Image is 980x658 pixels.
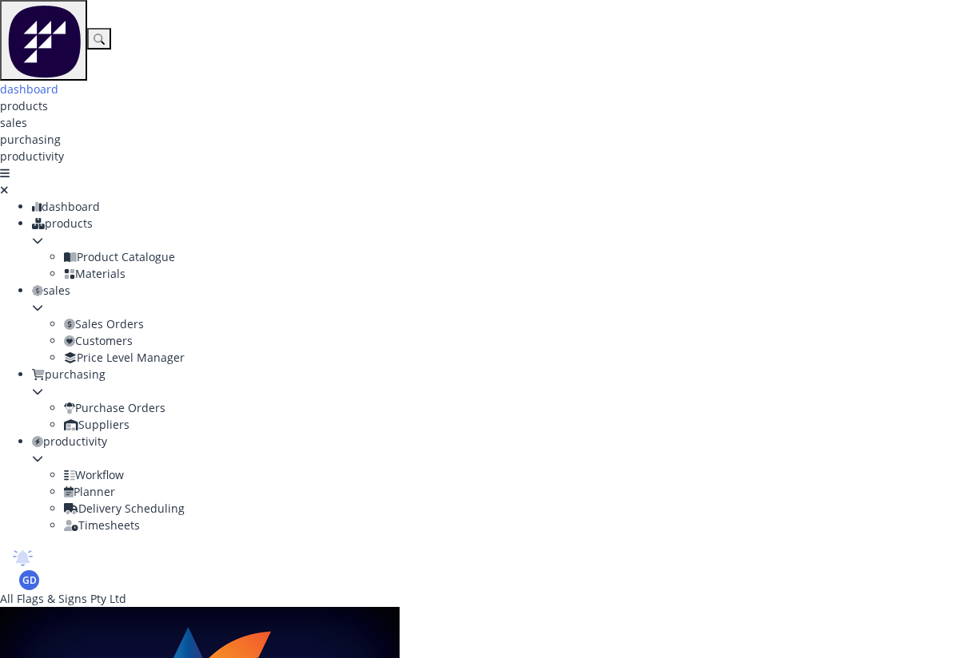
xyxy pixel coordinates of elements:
div: sales [32,282,980,299]
div: Purchase Orders [64,399,980,416]
div: purchasing [32,366,980,383]
div: Suppliers [64,416,980,433]
div: productivity [32,433,980,450]
div: Planner [64,483,980,500]
div: Product Catalogue [64,248,980,265]
div: Sales Orders [64,315,980,332]
div: Delivery Scheduling [64,500,980,517]
div: Timesheets [64,517,980,533]
div: Customers [64,332,980,349]
div: Price Level Manager [64,349,980,366]
img: Factory [6,2,81,78]
div: Materials [64,265,980,282]
div: products [32,215,980,232]
div: Workflow [64,466,980,483]
div: dashboard [32,198,980,215]
span: GD [22,573,37,588]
